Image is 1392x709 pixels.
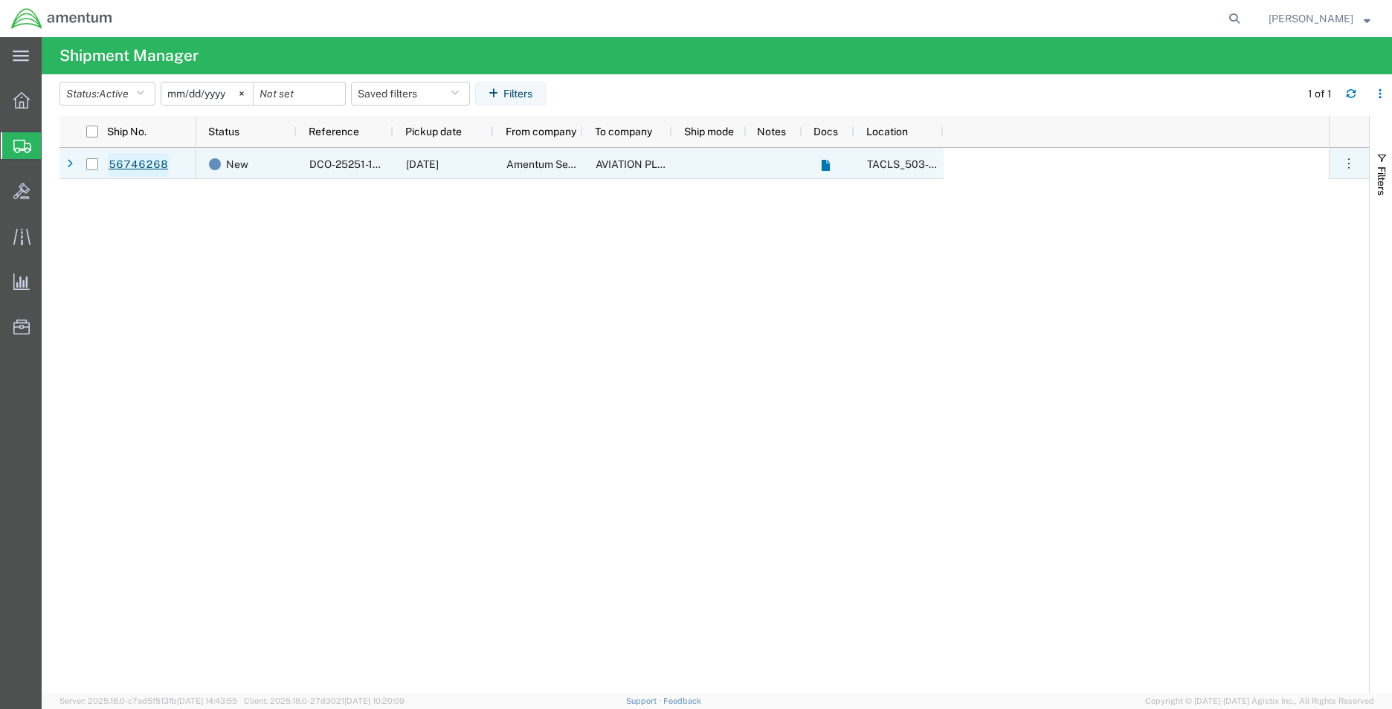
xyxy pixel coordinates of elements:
[344,696,405,705] span: [DATE] 10:20:09
[866,126,908,137] span: Location
[475,82,546,106] button: Filters
[99,88,129,100] span: Active
[867,158,1146,170] span: TACLS_503-Rapid City, SD
[595,126,652,137] span: To company
[107,126,146,137] span: Ship No.
[813,126,838,137] span: Docs
[757,126,786,137] span: Notes
[684,126,734,137] span: Ship mode
[59,82,155,106] button: Status:Active
[1376,166,1388,195] span: Filters
[59,37,199,74] h4: Shipment Manager
[506,158,618,170] span: Amentum Services, Inc.
[1269,10,1353,27] span: Chad Tipton
[309,126,359,137] span: Reference
[59,696,237,705] span: Server: 2025.18.0-c7ad5f513fb
[161,82,253,105] input: Not set
[506,126,576,137] span: From company
[1308,86,1334,102] div: 1 of 1
[10,7,113,30] img: logo
[1268,10,1371,27] button: [PERSON_NAME]
[1145,695,1374,708] span: Copyright © [DATE]-[DATE] Agistix Inc., All Rights Reserved
[226,149,248,180] span: New
[254,82,345,105] input: Not set
[351,82,470,106] button: Saved filters
[626,696,663,705] a: Support
[406,158,439,170] span: 09/08/2025
[108,153,169,177] a: 56746268
[244,696,405,705] span: Client: 2025.18.0-27d3021
[208,126,239,137] span: Status
[596,158,692,170] span: AVIATION PLUS INC
[663,696,701,705] a: Feedback
[309,158,405,170] span: DCO-25251-167888
[177,696,237,705] span: [DATE] 14:43:55
[405,126,462,137] span: Pickup date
